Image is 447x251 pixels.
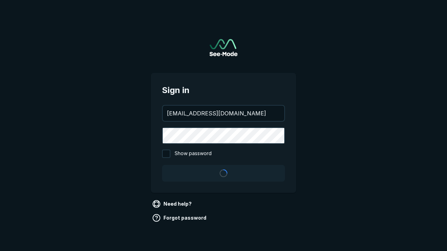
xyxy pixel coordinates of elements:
input: your@email.com [163,106,284,121]
span: Show password [175,150,212,158]
span: Sign in [162,84,285,97]
img: See-Mode Logo [210,39,237,56]
a: Forgot password [151,212,209,223]
a: Go to sign in [210,39,237,56]
a: Need help? [151,198,195,210]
